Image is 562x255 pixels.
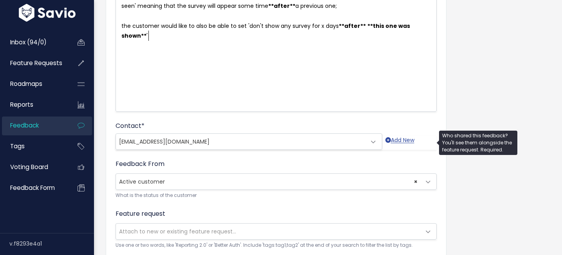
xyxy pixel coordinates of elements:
span: natallia@survicate.com [116,134,366,149]
span: Tags [10,142,25,150]
a: Feedback form [2,179,65,197]
span: Reports [10,100,33,109]
a: Reports [2,96,65,114]
a: Tags [2,137,65,155]
label: Feedback From [116,159,164,169]
div: Who shared this feedback? You'll see them alongside the feature request. Required. [439,131,517,155]
div: v.f8293e4a1 [9,233,94,254]
span: natallia@survicate.com [116,133,382,150]
small: Use one or two words, like 'Reporting 2.0' or 'Better Auth'. Include 'tags:tag1,tag2' at the end ... [116,241,437,250]
span: Feedback form [10,184,55,192]
img: logo-white.9d6f32f41409.svg [17,4,78,22]
span: Active customer [116,174,421,189]
span: Feedback [10,121,39,129]
span: Voting Board [10,163,48,171]
small: What is the status of the customer [116,191,437,200]
label: Contact [116,121,145,131]
span: × [414,174,417,189]
a: Inbox (94/0) [2,33,65,51]
span: after [274,2,290,10]
span: [EMAIL_ADDRESS][DOMAIN_NAME] [119,138,210,146]
a: Add New [385,135,414,150]
span: Attach to new or existing feature request... [119,228,236,235]
span: Active customer [116,173,437,190]
a: Voting Board [2,158,65,176]
span: Inbox (94/0) [10,38,47,46]
span: the customer would like to also be able to set 'don't show any survey for x days ' [121,22,411,40]
a: Roadmaps [2,75,65,93]
a: Feature Requests [2,54,65,72]
span: Roadmaps [10,80,42,88]
label: Feature request [116,209,165,219]
span: after [344,22,360,30]
span: this one was shown [121,22,411,40]
span: Feature Requests [10,59,62,67]
a: Feedback [2,117,65,135]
